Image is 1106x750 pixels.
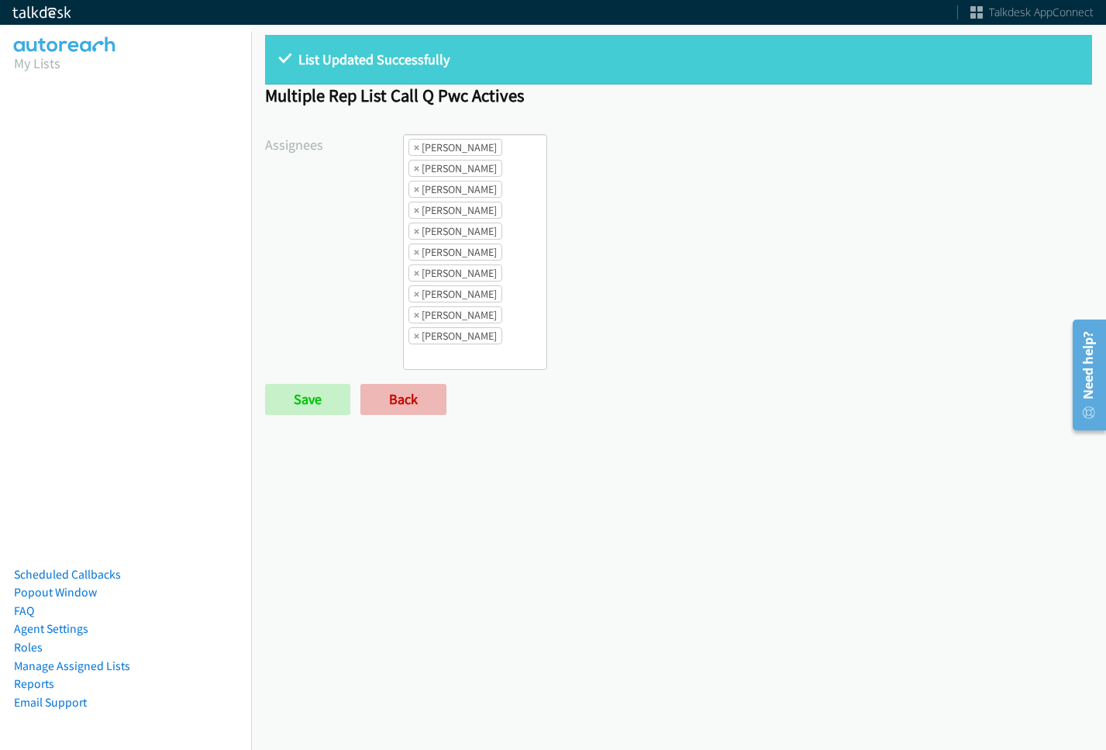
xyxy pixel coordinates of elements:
a: Talkdesk AppConnect [970,5,1094,20]
li: Jordan Stehlik [408,264,502,282]
span: × [414,181,419,197]
li: Trevonna Lancaster [408,327,502,344]
li: Charles Ross [408,202,502,219]
a: Back [360,384,446,415]
li: Cathy Shahan [408,181,502,198]
span: × [414,202,419,218]
span: × [414,328,419,344]
li: Abigail Odhiambo [408,139,502,156]
a: Reports [14,676,54,691]
a: FAQ [14,603,34,618]
li: Daquaya Johnson [408,223,502,240]
span: × [414,140,419,155]
a: Manage Assigned Lists [14,658,130,673]
label: Assignees [265,134,403,155]
a: Email Support [14,695,87,710]
span: × [414,265,419,281]
li: Alana Ruiz [408,160,502,177]
p: List Updated Successfully [279,49,1078,70]
span: × [414,307,419,323]
li: Rodnika Murphy [408,285,502,302]
a: Scheduled Callbacks [14,567,121,582]
span: × [414,161,419,176]
a: Popout Window [14,585,97,600]
a: My Lists [14,54,60,72]
span: × [414,286,419,302]
a: Agent Settings [14,621,88,636]
iframe: Resource Center [1061,313,1106,437]
h1: Multiple Rep List Call Q Pwc Actives [265,85,1092,106]
a: Roles [14,640,43,655]
span: × [414,244,419,260]
li: Jasmin Martinez [408,244,502,261]
span: × [414,223,419,239]
input: Save [265,384,350,415]
li: Tatiana Medina [408,306,502,323]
